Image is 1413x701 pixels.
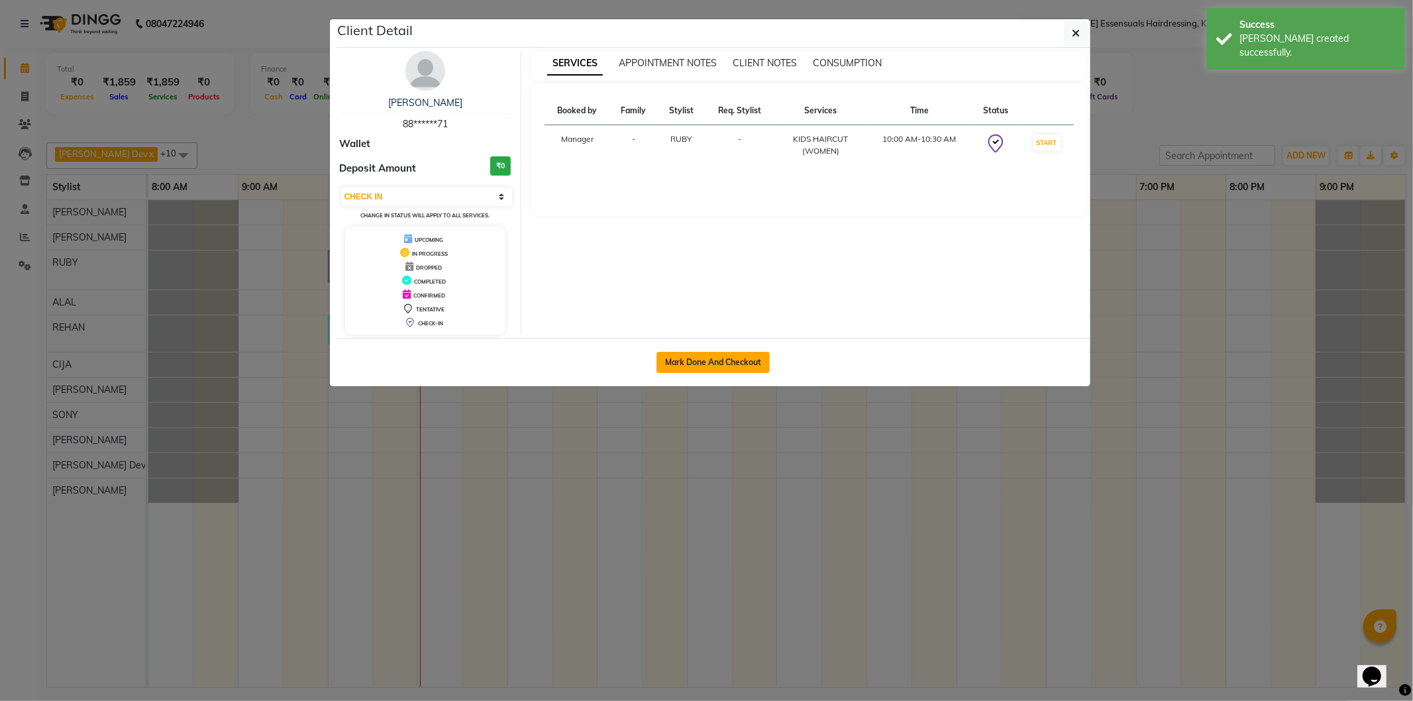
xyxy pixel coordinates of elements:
th: Req. Stylist [705,97,774,125]
span: TENTATIVE [416,306,445,313]
button: Mark Done And Checkout [656,352,770,373]
th: Stylist [658,97,705,125]
a: [PERSON_NAME] [388,97,462,109]
iframe: chat widget [1357,648,1400,688]
span: COMPLETED [414,278,446,285]
td: 10:00 AM-10:30 AM [867,125,972,166]
span: DROPPED [416,264,442,271]
span: APPOINTMENT NOTES [619,57,717,69]
td: - [705,125,774,166]
div: Bill created successfully. [1239,32,1395,60]
div: KIDS HAIRCUT (WOMEN) [782,133,859,157]
h5: Client Detail [338,21,413,40]
th: Time [867,97,972,125]
span: IN PROGRESS [412,250,448,257]
div: Success [1239,18,1395,32]
td: Manager [545,125,609,166]
span: CLIENT NOTES [733,57,797,69]
small: Change in status will apply to all services. [360,212,490,219]
h3: ₹0 [490,156,511,176]
span: Deposit Amount [340,161,417,176]
td: - [609,125,658,166]
span: RUBY [671,134,692,144]
span: CONSUMPTION [813,57,882,69]
span: Wallet [340,136,371,152]
button: START [1033,135,1061,151]
span: UPCOMING [415,237,443,243]
span: CHECK-IN [418,320,443,327]
th: Status [972,97,1020,125]
span: CONFIRMED [413,292,445,299]
th: Family [609,97,658,125]
th: Services [774,97,867,125]
img: avatar [405,51,445,91]
th: Booked by [545,97,609,125]
span: SERVICES [547,52,603,76]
